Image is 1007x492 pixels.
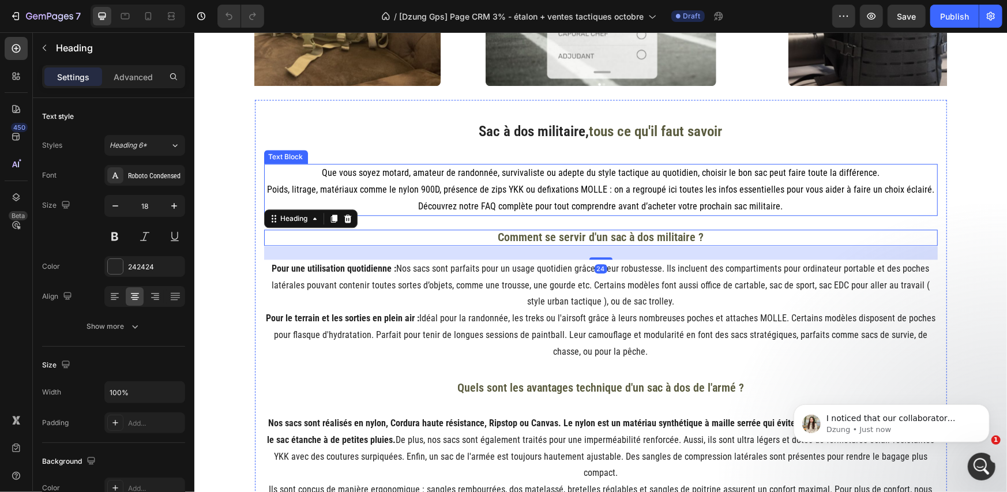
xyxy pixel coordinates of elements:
[224,168,589,179] span: Découvrez notre FAQ complète pour tout comprendre avant d’acheter votre prochain sac militaire.
[42,387,61,397] div: Width
[930,5,979,28] button: Publish
[110,140,147,151] span: Heading 6*
[71,383,742,449] p: De plus, nos sacs sont également traités pour une imperméabilité renforcée. Aussi, ils sont ultra...
[42,316,185,337] button: Show more
[897,12,916,21] span: Save
[263,348,550,362] span: Quels sont les avantages technique d'un sac à dos de l'armé ?
[400,232,413,241] div: 24
[11,123,28,132] div: 450
[42,454,98,470] div: Background
[56,41,181,55] p: Heading
[128,418,182,429] div: Add...
[87,321,141,332] div: Show more
[940,10,969,22] div: Publish
[194,32,1007,492] iframe: Design area
[50,33,193,146] span: I noticed that our collaborator access to your store is still active. I’ll investigate the page s...
[57,71,89,83] p: Settings
[42,111,74,122] div: Text style
[71,278,742,328] p: Idéal pour la randonnée, les treks ou l'airsoft grâce à leurs nombreuses poches et attaches MOLLE...
[128,262,182,272] div: 242424
[72,280,225,291] strong: Pour le terrain et les sorties en plein air :
[217,5,264,28] div: Undo/Redo
[9,211,28,220] div: Beta
[303,198,509,212] span: Comment se servir d'un sac à dos militaire ?
[128,171,182,181] div: Roboto Condensed
[42,140,62,151] div: Styles
[72,119,111,130] div: Text Block
[968,453,995,480] iframe: Intercom live chat
[42,170,57,181] div: Font
[114,71,153,83] p: Advanced
[105,382,185,403] input: Auto
[42,358,73,373] div: Size
[84,181,116,191] div: Heading
[78,231,202,242] strong: Pour une utilisation quotidienne :
[76,9,81,23] p: 7
[42,198,73,213] div: Size
[50,44,199,55] p: Message from Dzung, sent Just now
[127,135,685,146] span: Que vous soyez motard, amateur de randonnée, survivaliste ou adepte du style tactique au quotidie...
[888,5,926,28] button: Save
[776,380,1007,461] iframe: Intercom notifications message
[399,10,644,22] span: [Dzung Gps] Page CRM 3% - étalon + ventes tactiques octobre
[5,5,86,28] button: 7
[71,228,742,278] p: Nos sacs sont parfaits pour un usage quotidien grâce à leur robustesse. Ils incluent des comparti...
[104,135,185,156] button: Heading 6*
[683,11,700,21] span: Draft
[73,152,740,163] span: Poids, litrage, matériaux comme le nylon 900D, présence de zips YKK ou defixations MOLLE : on a r...
[991,435,1001,445] span: 1
[394,10,397,22] span: /
[42,418,69,428] div: Padding
[42,261,60,272] div: Color
[285,91,395,107] span: Sac à dos militaire,
[395,91,528,107] span: tous ce qu'il faut savoir
[42,289,74,305] div: Align
[73,385,739,413] strong: Nos sacs sont réalisés en nylon, Cordura haute résistance, Ripstop ou Canvas. Le nylon est un mat...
